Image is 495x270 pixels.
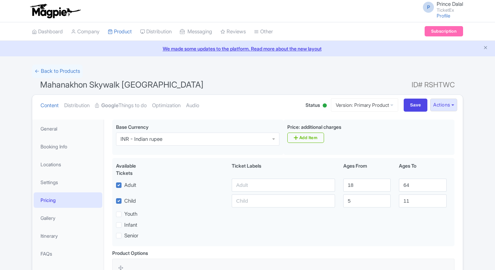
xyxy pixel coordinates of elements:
[437,1,463,7] span: Prince Dalal
[152,95,181,116] a: Optimization
[220,22,246,41] a: Reviews
[419,1,463,12] a: P Prince Dalal TicketEx
[287,133,324,143] a: Add Item
[232,194,335,207] input: Child
[41,95,59,116] a: Content
[321,101,328,111] div: Active
[331,98,398,112] a: Version: Primary Product
[34,210,102,226] a: Gallery
[34,246,102,261] a: FAQs
[95,95,147,116] a: GoogleThings to do
[112,249,148,257] div: Product Options
[425,26,463,36] a: Subscription
[180,22,212,41] a: Messaging
[34,228,102,244] a: Itinerary
[437,13,450,19] a: Profile
[4,45,491,52] a: We made some updates to the platform. Read more about the new layout
[395,162,450,177] div: Ages To
[124,210,137,218] label: Youth
[116,124,149,130] span: Base Currency
[228,162,339,177] div: Ticket Labels
[430,99,457,111] button: Actions
[34,157,102,172] a: Locations
[140,22,172,41] a: Distribution
[64,95,90,116] a: Distribution
[186,95,199,116] a: Audio
[124,197,136,205] label: Child
[34,175,102,190] a: Settings
[34,121,102,136] a: General
[120,136,162,142] div: INR - Indian rupee
[254,22,273,41] a: Other
[101,102,118,110] strong: Google
[32,22,63,41] a: Dashboard
[71,22,100,41] a: Company
[437,8,463,12] small: TicketEx
[423,2,434,13] span: P
[124,221,137,229] label: Infant
[108,22,132,41] a: Product
[34,139,102,154] a: Booking Info
[287,123,341,131] label: Price: additional charges
[32,65,83,78] a: ← Back to Products
[232,179,335,192] input: Adult
[124,232,138,240] label: Senior
[306,101,320,109] span: Status
[40,80,204,90] span: Mahanakhon Skywalk [GEOGRAPHIC_DATA]
[404,99,428,112] input: Save
[412,78,455,92] span: ID# RSHTWC
[116,162,153,177] div: Available Tickets
[339,162,395,177] div: Ages From
[483,44,488,52] button: Close announcement
[34,192,102,208] a: Pricing
[124,181,136,189] label: Adult
[28,3,82,19] img: logo-ab69f6fb50320c5b225c76a69d11143b.png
